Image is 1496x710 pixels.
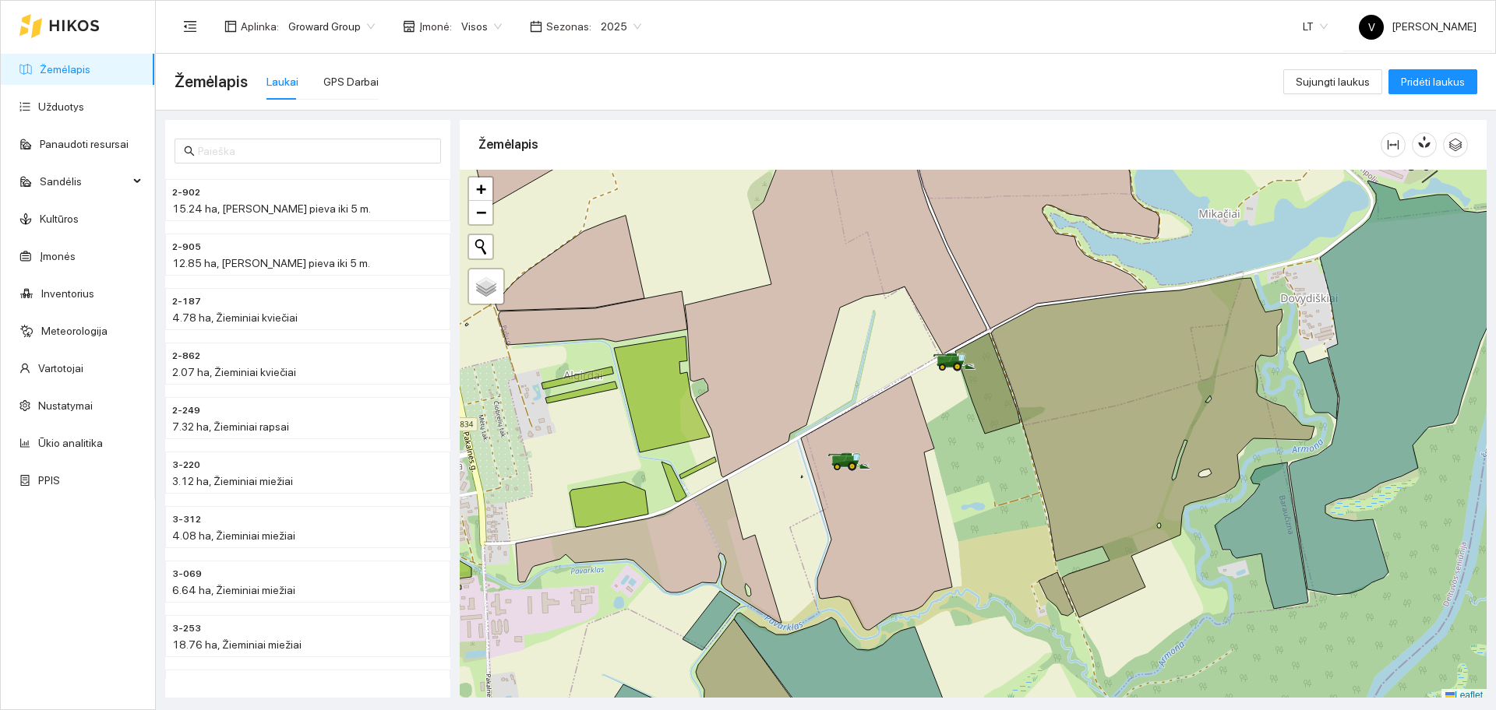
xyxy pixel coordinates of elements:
[241,18,279,35] span: Aplinka :
[172,512,201,527] span: 3-312
[38,362,83,374] a: Vartotojai
[172,403,200,418] span: 2-249
[478,122,1381,167] div: Žemėlapis
[38,437,103,449] a: Ūkio analitika
[461,15,502,38] span: Visos
[1296,73,1370,90] span: Sujungti laukus
[172,366,296,378] span: 2.07 ha, Žieminiai kviečiai
[288,15,375,38] span: Groward Group
[1401,73,1465,90] span: Pridėti laukus
[172,294,201,309] span: 2-187
[476,179,486,199] span: +
[172,567,202,582] span: 3-069
[40,63,90,76] a: Žemėlapis
[546,18,591,35] span: Sezonas :
[175,11,206,42] button: menu-fold
[183,19,197,33] span: menu-fold
[38,474,60,487] a: PPIS
[172,638,302,651] span: 18.76 ha, Žieminiai miežiai
[172,257,370,269] span: 12.85 ha, [PERSON_NAME] pieva iki 5 m.
[40,250,76,262] a: Įmonės
[530,20,542,33] span: calendar
[1359,20,1477,33] span: [PERSON_NAME]
[172,584,295,596] span: 6.64 ha, Žieminiai miežiai
[419,18,452,35] span: Įmonė :
[266,73,298,90] div: Laukai
[1381,132,1406,157] button: column-width
[1381,139,1405,151] span: column-width
[323,73,379,90] div: GPS Darbai
[172,529,295,542] span: 4.08 ha, Žieminiai miežiai
[172,676,201,691] span: 2-906
[476,202,486,222] span: −
[40,213,79,225] a: Kultūros
[172,311,298,324] span: 4.78 ha, Žieminiai kviečiai
[1388,76,1477,88] a: Pridėti laukus
[184,146,195,156] span: search
[172,621,201,636] span: 3-253
[1283,76,1382,88] a: Sujungti laukus
[403,20,415,33] span: shop
[172,475,293,487] span: 3.12 ha, Žieminiai miežiai
[469,269,503,304] a: Layers
[172,185,200,200] span: 2-902
[1283,69,1382,94] button: Sujungti laukus
[469,235,492,258] button: Initiate a new search
[38,399,93,412] a: Nustatymai
[41,325,108,337] a: Meteorologija
[172,202,371,215] span: 15.24 ha, [PERSON_NAME] pieva iki 5 m.
[172,349,200,364] span: 2-862
[175,69,248,94] span: Žemėlapis
[469,201,492,224] a: Zoom out
[41,287,94,300] a: Inventorius
[224,20,237,33] span: layout
[601,15,641,38] span: 2025
[1388,69,1477,94] button: Pridėti laukus
[38,100,84,113] a: Užduotys
[40,166,129,197] span: Sandėlis
[40,138,129,150] a: Panaudoti resursai
[172,240,201,255] span: 2-905
[172,458,200,473] span: 3-220
[198,142,432,160] input: Paieška
[1303,15,1328,38] span: LT
[469,177,492,201] a: Zoom in
[1445,690,1483,701] a: Leaflet
[1368,15,1375,40] span: V
[172,420,289,433] span: 7.32 ha, Žieminiai rapsai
